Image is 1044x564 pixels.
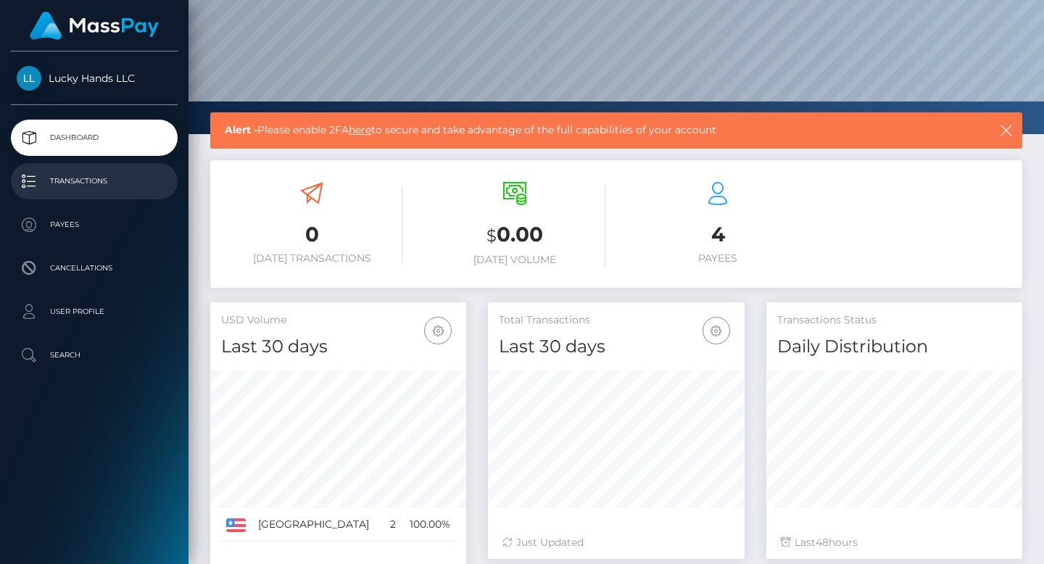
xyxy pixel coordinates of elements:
[221,313,455,328] h5: USD Volume
[11,163,178,199] a: Transactions
[777,313,1011,328] h5: Transactions Status
[627,220,808,249] h3: 4
[11,337,178,373] a: Search
[17,344,172,366] p: Search
[225,123,921,138] span: Please enable 2FA to secure and take advantage of the full capabilities of your account
[17,214,172,236] p: Payees
[17,301,172,323] p: User Profile
[11,72,178,85] span: Lucky Hands LLC
[17,66,41,91] img: Lucky Hands LLC
[424,220,605,250] h3: 0.00
[781,535,1008,550] div: Last hours
[502,535,729,550] div: Just Updated
[17,257,172,279] p: Cancellations
[11,207,178,243] a: Payees
[499,313,733,328] h5: Total Transactions
[226,518,246,531] img: US.png
[17,170,172,192] p: Transactions
[221,334,455,360] h4: Last 30 days
[11,120,178,156] a: Dashboard
[401,508,455,542] td: 100.00%
[221,252,402,265] h6: [DATE] Transactions
[627,252,808,265] h6: Payees
[221,220,402,249] h3: 0
[225,123,257,136] b: Alert -
[30,12,159,40] img: MassPay Logo
[17,127,172,149] p: Dashboard
[816,536,829,549] span: 48
[384,508,401,542] td: 2
[424,254,605,266] h6: [DATE] Volume
[253,508,384,542] td: [GEOGRAPHIC_DATA]
[11,250,178,286] a: Cancellations
[11,294,178,330] a: User Profile
[499,334,733,360] h4: Last 30 days
[349,123,371,136] a: here
[486,225,497,246] small: $
[777,334,1011,360] h4: Daily Distribution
